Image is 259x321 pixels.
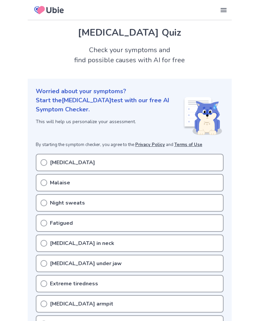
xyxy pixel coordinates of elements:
p: Extreme tiredness [50,280,98,288]
p: [MEDICAL_DATA] [50,158,95,167]
img: Shiba [183,97,222,135]
p: [MEDICAL_DATA] in neck [50,239,114,247]
p: Fatigued [50,219,73,227]
p: [MEDICAL_DATA] armpit [50,300,113,308]
p: By starting the symptom checker, you agree to the and [36,142,224,148]
p: Start the [MEDICAL_DATA] test with our free AI Symptom Checker. [36,96,183,114]
a: Terms of Use [174,142,202,148]
p: This will help us personalize your assessment. [36,118,183,125]
p: Night sweats [50,199,85,207]
p: Worried about your symptoms? [36,87,224,96]
h2: Check your symptoms and find possible causes with AI for free [28,45,232,65]
p: Malaise [50,179,70,187]
a: Privacy Policy [135,142,165,148]
p: [MEDICAL_DATA] under jaw [50,259,122,267]
h1: [MEDICAL_DATA] Quiz [36,26,224,40]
